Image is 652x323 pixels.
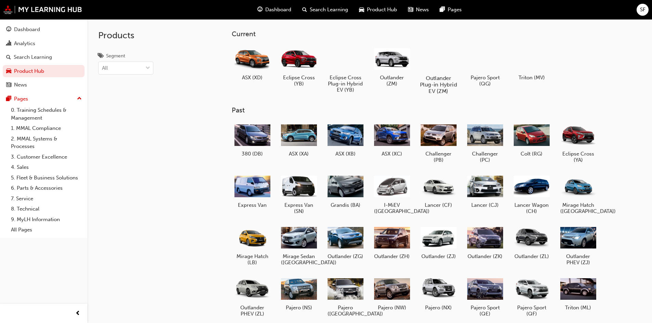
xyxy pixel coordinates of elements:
[278,120,319,160] a: ASX (XA)
[232,120,273,160] a: 380 (DB)
[325,120,366,160] a: ASX (XB)
[511,171,552,217] a: Lancer Wagon (CH)
[98,53,103,59] span: tags-icon
[234,151,270,157] h5: 380 (DB)
[328,151,363,157] h5: ASX (XB)
[514,202,550,214] h5: Lancer Wagon (CH)
[467,151,503,163] h5: Challenger (PC)
[106,53,125,59] div: Segment
[234,305,270,317] h5: Outlander PHEV (ZL)
[8,183,85,193] a: 6. Parts & Accessories
[8,214,85,225] a: 9. MyLH Information
[421,202,457,208] h5: Lancer (CF)
[511,274,552,320] a: Pajero Sport (QF)
[371,171,412,217] a: I-MiEV ([GEOGRAPHIC_DATA])
[418,274,459,313] a: Pajero (NX)
[252,3,297,17] a: guage-iconDashboard
[3,22,85,93] button: DashboardAnalyticsSearch LearningProduct HubNews
[234,253,270,266] h5: Mirage Hatch (LB)
[464,223,506,262] a: Outlander (ZK)
[8,225,85,235] a: All Pages
[374,305,410,311] h5: Pajero (NW)
[367,6,397,14] span: Product Hub
[6,41,11,47] span: chart-icon
[371,120,412,160] a: ASX (XC)
[467,305,503,317] h5: Pajero Sport (QE)
[402,3,434,17] a: news-iconNews
[359,5,364,14] span: car-icon
[281,305,317,311] h5: Pajero (NS)
[511,120,552,160] a: Colt (RG)
[3,93,85,105] button: Pages
[325,43,366,95] a: Eclipse Cross Plug-in Hybrid EV (YB)
[3,79,85,91] a: News
[328,253,363,259] h5: Outlander (ZG)
[325,223,366,262] a: Outlander (ZG)
[640,6,645,14] span: SF
[6,96,11,102] span: pages-icon
[419,75,457,94] h5: Outlander Plug-in Hybrid EV (ZM)
[464,171,506,211] a: Lancer (CJ)
[514,305,550,317] h5: Pajero Sport (QF)
[374,253,410,259] h5: Outlander (ZH)
[328,305,363,317] h5: Pajero ([GEOGRAPHIC_DATA])
[421,151,457,163] h5: Challenger (PB)
[514,253,550,259] h5: Outlander (ZL)
[6,82,11,88] span: news-icon
[232,43,273,83] a: ASX (XD)
[421,253,457,259] h5: Outlander (ZJ)
[14,26,40,33] div: Dashboard
[514,151,550,157] h5: Colt (RG)
[374,202,410,214] h5: I-MiEV ([GEOGRAPHIC_DATA])
[278,223,319,268] a: Mirage Sedan ([GEOGRAPHIC_DATA])
[464,274,506,320] a: Pajero Sport (QE)
[145,64,150,73] span: down-icon
[418,43,459,95] a: Outlander Plug-in Hybrid EV (ZM)
[6,27,11,33] span: guage-icon
[232,30,621,38] h3: Current
[232,106,621,114] h3: Past
[14,81,27,89] div: News
[408,5,413,14] span: news-icon
[75,309,80,318] span: prev-icon
[418,120,459,166] a: Challenger (PB)
[3,65,85,78] a: Product Hub
[514,75,550,81] h5: Triton (MV)
[421,305,457,311] h5: Pajero (NX)
[98,30,153,41] h2: Products
[8,134,85,152] a: 2. MMAL Systems & Processes
[257,5,263,14] span: guage-icon
[434,3,467,17] a: pages-iconPages
[6,68,11,75] span: car-icon
[440,5,445,14] span: pages-icon
[8,193,85,204] a: 7. Service
[371,274,412,313] a: Pajero (NW)
[328,202,363,208] h5: Grandis (BA)
[448,6,462,14] span: Pages
[558,171,599,217] a: Mirage Hatch ([GEOGRAPHIC_DATA])
[464,120,506,166] a: Challenger (PC)
[14,53,52,61] div: Search Learning
[232,223,273,268] a: Mirage Hatch (LB)
[278,43,319,89] a: Eclipse Cross (YB)
[637,4,649,16] button: SF
[511,43,552,83] a: Triton (MV)
[8,204,85,214] a: 8. Technical
[371,223,412,262] a: Outlander (ZH)
[281,253,317,266] h5: Mirage Sedan ([GEOGRAPHIC_DATA])
[325,171,366,211] a: Grandis (BA)
[3,23,85,36] a: Dashboard
[6,54,11,60] span: search-icon
[77,94,82,103] span: up-icon
[560,305,596,311] h5: Triton (ML)
[234,202,270,208] h5: Express Van
[14,40,35,48] div: Analytics
[265,6,291,14] span: Dashboard
[3,51,85,64] a: Search Learning
[234,75,270,81] h5: ASX (XD)
[511,223,552,262] a: Outlander (ZL)
[467,202,503,208] h5: Lancer (CJ)
[278,274,319,313] a: Pajero (NS)
[278,171,319,217] a: Express Van (SN)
